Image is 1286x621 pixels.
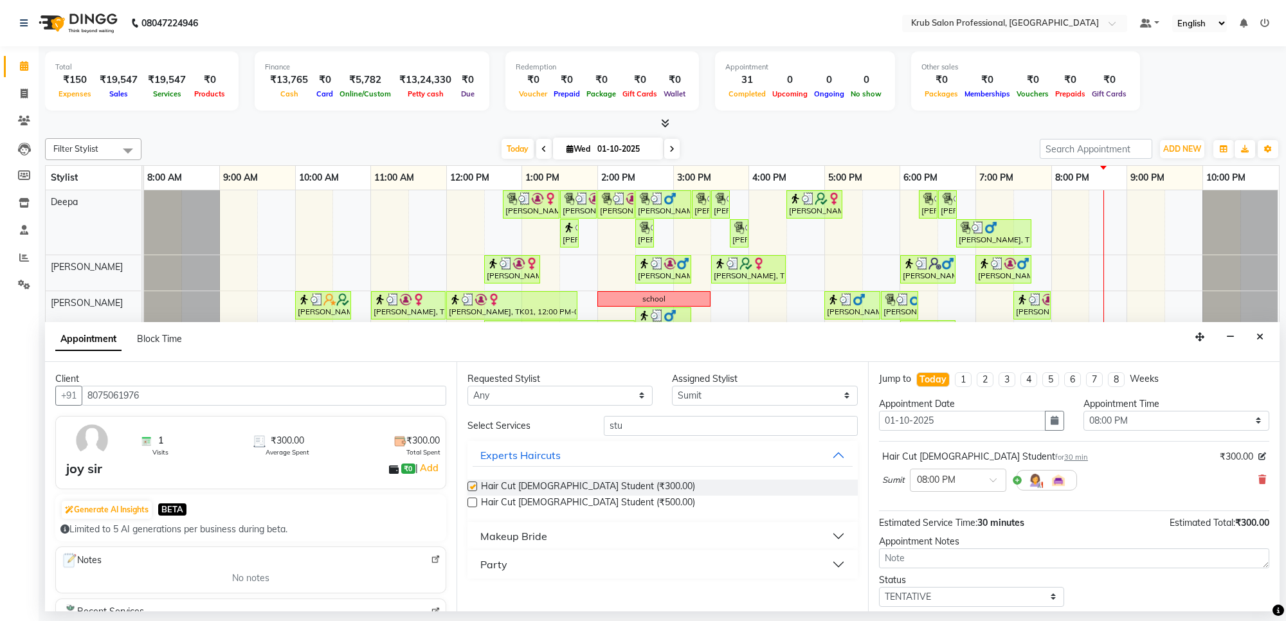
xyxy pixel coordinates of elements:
[143,73,191,87] div: ₹19,547
[1013,73,1052,87] div: ₹0
[961,73,1013,87] div: ₹0
[401,464,415,474] span: ₹0
[1258,453,1266,460] i: Edit price
[158,503,186,516] span: BETA
[811,89,847,98] span: Ongoing
[60,523,441,536] div: Limited to 5 AI generations per business during beta.
[725,62,885,73] div: Appointment
[1028,473,1043,488] img: Hairdresser.png
[731,221,747,246] div: [PERSON_NAME], TK02, 03:45 PM-04:00 PM, Threading - [DEMOGRAPHIC_DATA] Eyebrows
[1052,89,1089,98] span: Prepaids
[1089,73,1130,87] div: ₹0
[879,535,1269,548] div: Appointment Notes
[266,447,309,457] span: Average Spent
[158,434,163,447] span: 1
[599,192,633,217] div: [PERSON_NAME], TK01, 02:00 PM-02:30 PM, Waxing - Underarms RICA
[919,373,946,386] div: Today
[62,501,152,519] button: Generate AI Insights
[879,517,977,528] span: Estimated Service Time:
[55,62,228,73] div: Total
[51,261,123,273] span: [PERSON_NAME]
[749,168,790,187] a: 4:00 PM
[725,73,769,87] div: 31
[191,73,228,87] div: ₹0
[976,168,1017,187] a: 7:00 PM
[394,73,457,87] div: ₹13,24,330
[51,172,78,183] span: Stylist
[1089,89,1130,98] span: Gift Cards
[583,89,619,98] span: Package
[504,192,558,217] div: [PERSON_NAME], TK01, 12:45 PM-01:30 PM, Manicure & Pedicure - [PERSON_NAME] Pedicure
[106,89,131,98] span: Sales
[977,257,1030,282] div: [PERSON_NAME], TK09, 07:00 PM-07:45 PM, Master Haircuts - [DEMOGRAPHIC_DATA] Master Stylish
[847,73,885,87] div: 0
[637,192,690,217] div: [PERSON_NAME], TK02, 02:30 PM-03:15 PM, Manicure & Pedicure - [PERSON_NAME] Pedicure
[1235,517,1269,528] span: ₹300.00
[152,447,168,457] span: Visits
[825,168,865,187] a: 5:00 PM
[1042,372,1059,387] li: 5
[561,221,577,246] div: [PERSON_NAME], TK01, 01:30 PM-01:45 PM, Threading - [DEMOGRAPHIC_DATA] Eyebrows
[660,73,689,87] div: ₹0
[1015,293,1049,318] div: [PERSON_NAME], TK11, 07:30 PM-08:00 PM, Experts Haircuts - [DEMOGRAPHIC_DATA] [PERSON_NAME] Styling
[51,297,123,309] span: [PERSON_NAME]
[418,460,440,476] a: Add
[660,89,689,98] span: Wallet
[583,73,619,87] div: ₹0
[1040,139,1152,159] input: Search Appointment
[55,328,122,351] span: Appointment
[502,139,534,159] span: Today
[619,73,660,87] div: ₹0
[336,89,394,98] span: Online/Custom
[693,192,709,217] div: [PERSON_NAME], TK02, 03:15 PM-03:30 PM, Threading - [DEMOGRAPHIC_DATA] Eyebrows
[480,528,547,544] div: Makeup Bride
[271,434,304,447] span: ₹300.00
[550,73,583,87] div: ₹0
[336,73,394,87] div: ₹5,782
[879,372,911,386] div: Jump to
[882,450,1088,464] div: Hair Cut [DEMOGRAPHIC_DATA] Student
[593,139,658,159] input: 2025-10-01
[977,372,993,387] li: 2
[1220,450,1253,464] span: ₹300.00
[457,73,479,87] div: ₹0
[220,168,261,187] a: 9:00 AM
[674,168,714,187] a: 3:00 PM
[448,293,576,318] div: [PERSON_NAME], TK01, 12:00 PM-01:45 PM, Hair Colour & Chemical Services - [DEMOGRAPHIC_DATA] Touc...
[277,89,302,98] span: Cash
[563,144,593,154] span: Wed
[485,257,539,282] div: [PERSON_NAME], TK05, 12:30 PM-01:15 PM, Master Haircuts - [DEMOGRAPHIC_DATA] Regular Blow Dry
[769,73,811,87] div: 0
[404,89,447,98] span: Petty cash
[619,89,660,98] span: Gift Cards
[415,460,440,476] span: |
[1064,372,1081,387] li: 6
[73,422,111,459] img: avatar
[473,553,853,576] button: Party
[66,459,102,478] div: joy sir
[999,372,1015,387] li: 3
[1020,372,1037,387] li: 4
[921,73,961,87] div: ₹0
[55,73,95,87] div: ₹150
[637,309,690,334] div: [PERSON_NAME], TK02, 02:30 PM-03:15 PM, Master Haircuts - [DEMOGRAPHIC_DATA] Master Stylish
[725,89,769,98] span: Completed
[642,293,666,305] div: school
[1051,473,1066,488] img: Interior.png
[921,62,1130,73] div: Other sales
[372,293,444,318] div: [PERSON_NAME], TK01, 11:00 AM-12:00 PM, Hair Colour & Chemical Services - [DEMOGRAPHIC_DATA] Touc...
[882,293,917,318] div: [PERSON_NAME], TK08, 05:45 PM-06:15 PM, Experts Haircuts - [DEMOGRAPHIC_DATA] [PERSON_NAME] Styling
[458,419,594,433] div: Select Services
[458,89,478,98] span: Due
[879,411,1046,431] input: yyyy-mm-dd
[473,525,853,548] button: Makeup Bride
[1163,144,1201,154] span: ADD NEW
[95,73,143,87] div: ₹19,547
[265,73,313,87] div: ₹13,765
[480,447,561,463] div: Experts Haircuts
[473,444,853,467] button: Experts Haircuts
[900,168,941,187] a: 6:00 PM
[516,62,689,73] div: Redemption
[1086,372,1103,387] li: 7
[879,573,1064,587] div: Status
